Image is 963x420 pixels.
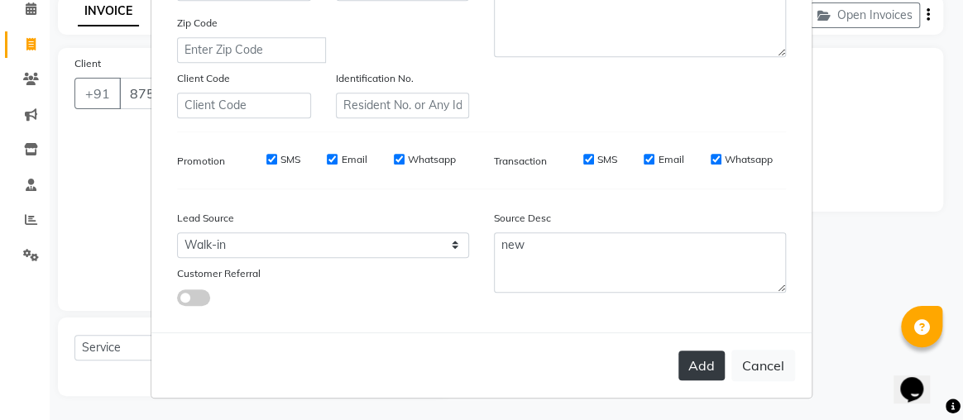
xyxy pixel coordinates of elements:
label: Email [658,152,683,167]
label: Lead Source [177,211,234,226]
input: Resident No. or Any Id [336,93,470,118]
input: Enter Zip Code [177,37,326,63]
label: Whatsapp [725,152,773,167]
label: Email [341,152,367,167]
input: Client Code [177,93,311,118]
label: Identification No. [336,71,414,86]
button: Add [678,351,725,380]
label: Promotion [177,154,225,169]
iframe: chat widget [894,354,946,403]
label: SMS [597,152,617,167]
button: Cancel [731,350,795,381]
label: Source Desc [494,211,551,226]
label: Zip Code [177,16,218,31]
label: SMS [280,152,300,167]
label: Customer Referral [177,266,261,281]
label: Transaction [494,154,547,169]
label: Whatsapp [408,152,456,167]
label: Client Code [177,71,230,86]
